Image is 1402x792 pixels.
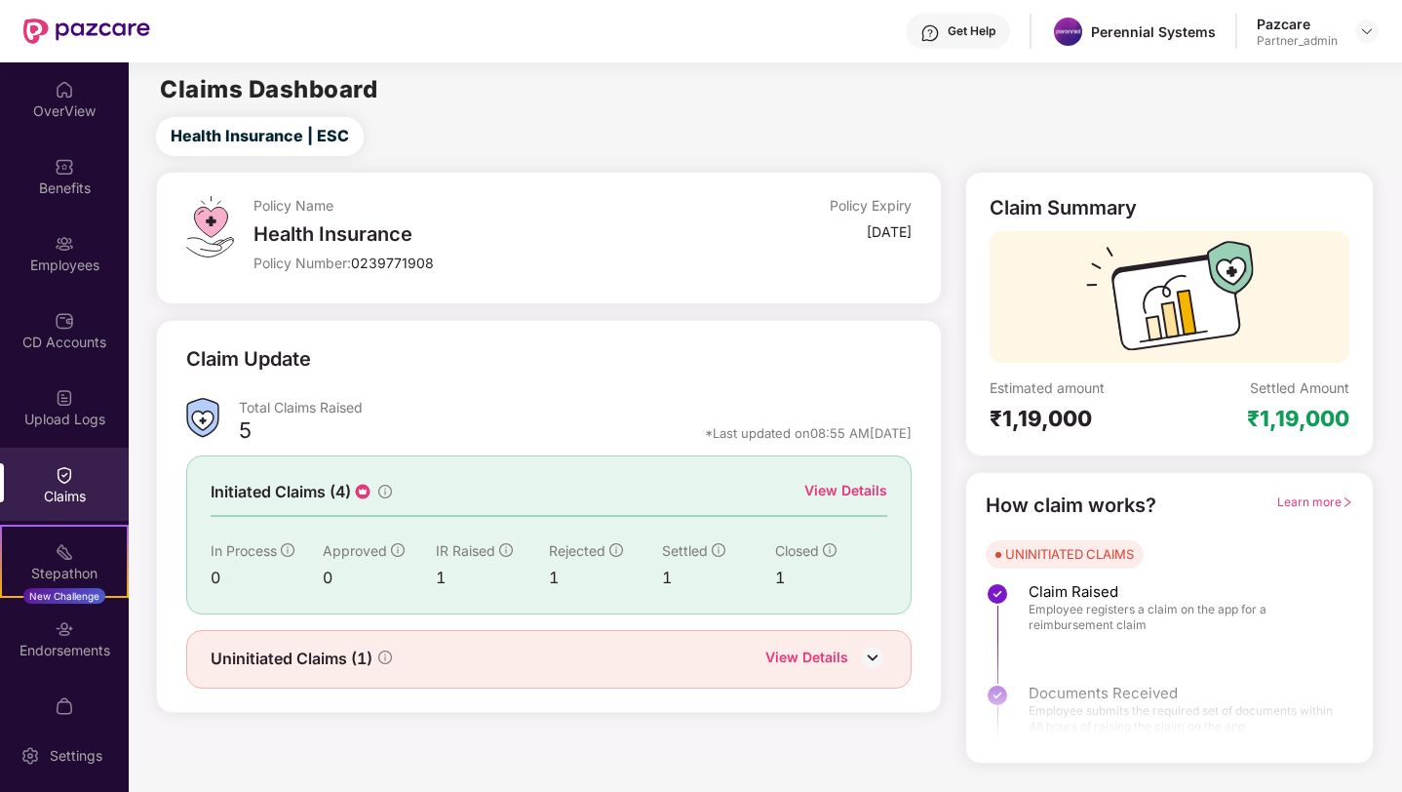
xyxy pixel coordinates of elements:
[239,398,913,416] div: Total Claims Raised
[55,234,74,254] img: svg+xml;base64,PHN2ZyBpZD0iRW1wbG95ZWVzIiB4bWxucz0iaHR0cDovL3d3dy53My5vcmcvMjAwMC9zdmciIHdpZHRoPS...
[20,746,40,766] img: svg+xml;base64,PHN2ZyBpZD0iU2V0dGluZy0yMHgyMCIgeG1sbnM9Imh0dHA6Ly93d3cudzMub3JnLzIwMDAvc3ZnIiB3aW...
[990,196,1137,219] div: Claim Summary
[499,543,513,557] span: info-circle
[549,542,605,559] span: Rejected
[990,378,1170,397] div: Estimated amount
[1359,23,1375,39] img: svg+xml;base64,PHN2ZyBpZD0iRHJvcGRvd24tMzJ4MzIiIHhtbG5zPSJodHRwOi8vd3d3LnczLm9yZy8yMDAwL3N2ZyIgd2...
[55,311,74,331] img: svg+xml;base64,PHN2ZyBpZD0iQ0RfQWNjb3VudHMiIGRhdGEtbmFtZT0iQ0QgQWNjb3VudHMiIHhtbG5zPSJodHRwOi8vd3...
[211,566,324,590] div: 0
[55,619,74,639] img: svg+xml;base64,PHN2ZyBpZD0iRW5kb3JzZW1lbnRzIiB4bWxucz0iaHR0cDovL3d3dy53My5vcmcvMjAwMC9zdmciIHdpZH...
[1054,18,1082,46] img: whatsapp%20image%202023-09-04%20at%2015.36.01.jpeg
[804,480,887,501] div: View Details
[1247,405,1349,432] div: ₹1,19,000
[391,543,405,557] span: info-circle
[351,255,434,271] span: 0239771908
[186,398,219,438] img: ClaimsSummaryIcon
[705,424,912,442] div: *Last updated on 08:55 AM[DATE]
[156,117,364,156] button: Health Insurance | ESC
[609,543,623,557] span: info-circle
[23,588,105,604] div: New Challenge
[1029,602,1334,633] span: Employee registers a claim on the app for a reimbursement claim
[55,465,74,485] img: svg+xml;base64,PHN2ZyBpZD0iQ2xhaW0iIHhtbG5zPSJodHRwOi8vd3d3LnczLm9yZy8yMDAwL3N2ZyIgd2lkdGg9IjIwIi...
[211,542,277,559] span: In Process
[712,543,725,557] span: info-circle
[186,344,311,375] div: Claim Update
[436,542,495,559] span: IR Raised
[281,543,294,557] span: info-circle
[549,566,662,590] div: 1
[55,542,74,562] img: svg+xml;base64,PHN2ZyB4bWxucz0iaHR0cDovL3d3dy53My5vcmcvMjAwMC9zdmciIHdpZHRoPSIyMSIgaGVpZ2h0PSIyMC...
[823,543,837,557] span: info-circle
[1005,544,1134,564] div: UNINITIATED CLAIMS
[239,416,252,450] div: 5
[55,157,74,177] img: svg+xml;base64,PHN2ZyBpZD0iQmVuZWZpdHMiIHhtbG5zPSJodHRwOi8vd3d3LnczLm9yZy8yMDAwL3N2ZyIgd2lkdGg9Ij...
[948,23,995,39] div: Get Help
[211,647,372,671] span: Uninitiated Claims (1)
[160,78,377,101] h2: Claims Dashboard
[1250,378,1349,397] div: Settled Amount
[858,643,887,672] img: DownIcon
[765,647,848,672] div: View Details
[353,482,372,501] img: icon
[323,566,436,590] div: 0
[253,222,692,246] div: Health Insurance
[378,485,392,498] span: info-circle
[2,564,127,583] div: Stepathon
[1091,22,1216,41] div: Perennial Systems
[1257,15,1338,33] div: Pazcare
[1257,33,1338,49] div: Partner_admin
[830,196,912,215] div: Policy Expiry
[55,696,74,716] img: svg+xml;base64,PHN2ZyBpZD0iTXlfT3JkZXJzIiBkYXRhLW5hbWU9Ik15IE9yZGVycyIgeG1sbnM9Imh0dHA6Ly93d3cudz...
[662,542,708,559] span: Settled
[55,388,74,408] img: svg+xml;base64,PHN2ZyBpZD0iVXBsb2FkX0xvZ3MiIGRhdGEtbmFtZT0iVXBsb2FkIExvZ3MiIHhtbG5zPSJodHRwOi8vd3...
[253,254,692,272] div: Policy Number:
[1277,495,1353,509] span: Learn more
[55,80,74,99] img: svg+xml;base64,PHN2ZyBpZD0iSG9tZSIgeG1sbnM9Imh0dHA6Ly93d3cudzMub3JnLzIwMDAvc3ZnIiB3aWR0aD0iMjAiIG...
[171,124,349,148] span: Health Insurance | ESC
[378,651,392,664] span: info-circle
[1029,582,1334,602] span: Claim Raised
[44,746,108,766] div: Settings
[1342,496,1353,508] span: right
[253,196,692,215] div: Policy Name
[775,566,888,590] div: 1
[1086,241,1254,363] img: svg+xml;base64,PHN2ZyB3aWR0aD0iMTcyIiBoZWlnaHQ9IjExMyIgdmlld0JveD0iMCAwIDE3MiAxMTMiIGZpbGw9Im5vbm...
[186,196,234,257] img: svg+xml;base64,PHN2ZyB4bWxucz0iaHR0cDovL3d3dy53My5vcmcvMjAwMC9zdmciIHdpZHRoPSI0OS4zMiIgaGVpZ2h0PS...
[867,222,912,241] div: [DATE]
[23,19,150,44] img: New Pazcare Logo
[323,542,387,559] span: Approved
[986,491,1156,521] div: How claim works?
[436,566,549,590] div: 1
[211,480,351,504] span: Initiated Claims (4)
[986,582,1009,606] img: svg+xml;base64,PHN2ZyBpZD0iU3RlcC1Eb25lLTMyeDMyIiB4bWxucz0iaHR0cDovL3d3dy53My5vcmcvMjAwMC9zdmciIH...
[662,566,775,590] div: 1
[990,405,1170,432] div: ₹1,19,000
[775,542,819,559] span: Closed
[920,23,940,43] img: svg+xml;base64,PHN2ZyBpZD0iSGVscC0zMngzMiIgeG1sbnM9Imh0dHA6Ly93d3cudzMub3JnLzIwMDAvc3ZnIiB3aWR0aD...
